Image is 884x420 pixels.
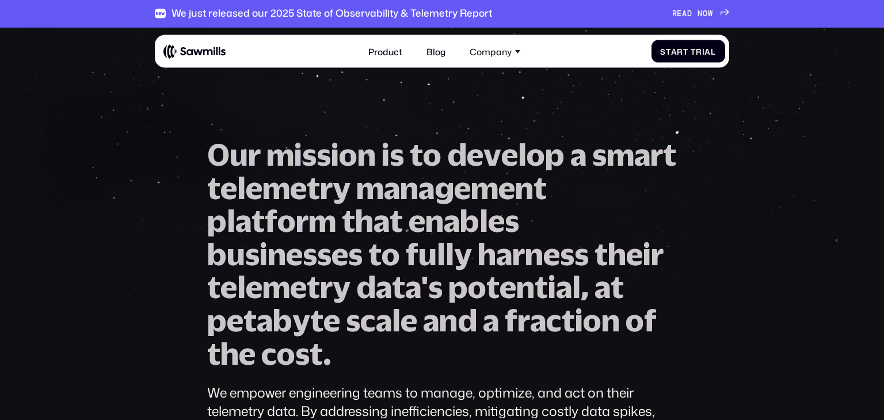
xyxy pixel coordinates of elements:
[392,270,405,304] span: t
[409,204,425,238] span: e
[583,304,601,337] span: o
[292,304,310,337] span: y
[663,138,676,171] span: t
[333,270,350,304] span: y
[626,238,643,271] span: e
[530,304,546,337] span: a
[672,9,730,18] a: READNOW
[534,171,547,205] span: t
[608,238,626,271] span: h
[333,171,350,205] span: y
[308,204,336,238] span: m
[626,304,644,337] span: o
[307,171,320,205] span: t
[560,238,574,271] span: s
[384,171,400,205] span: a
[420,40,452,63] a: Blog
[445,238,454,271] span: l
[323,304,340,337] span: e
[562,304,575,337] span: t
[516,270,535,304] span: n
[546,304,562,337] span: c
[307,270,320,304] span: t
[682,9,687,18] span: A
[595,270,611,304] span: a
[581,270,589,304] span: ,
[483,304,499,337] span: a
[262,270,290,304] span: m
[454,238,472,271] span: y
[401,304,417,337] span: e
[572,270,581,304] span: l
[355,204,374,238] span: h
[227,304,243,337] span: e
[517,304,530,337] span: r
[246,171,262,205] span: e
[471,171,498,205] span: m
[390,204,403,238] span: t
[467,138,483,171] span: e
[265,204,277,238] span: f
[368,238,382,271] span: t
[651,40,725,63] a: StartTrial
[400,171,418,205] span: n
[548,270,556,304] span: i
[425,204,444,238] span: n
[543,238,560,271] span: e
[320,270,333,304] span: r
[302,138,317,171] span: s
[237,171,246,205] span: l
[374,204,390,238] span: a
[488,204,505,238] span: e
[479,204,488,238] span: l
[460,204,479,238] span: b
[423,304,439,337] span: a
[448,270,468,304] span: p
[611,270,624,304] span: t
[207,337,220,371] span: t
[418,238,437,271] span: u
[320,171,333,205] span: r
[410,138,423,171] span: t
[498,171,515,205] span: e
[601,304,620,337] span: n
[266,138,294,171] span: m
[505,304,517,337] span: f
[527,138,545,171] span: o
[310,337,323,371] span: t
[261,337,277,371] span: c
[290,171,307,205] span: e
[478,238,496,271] span: h
[356,171,384,205] span: m
[644,304,657,337] span: f
[220,270,237,304] span: e
[346,304,360,337] span: s
[277,337,295,371] span: o
[607,138,634,171] span: m
[634,138,650,171] span: a
[317,138,331,171] span: s
[515,171,534,205] span: n
[501,138,518,171] span: e
[423,138,441,171] span: o
[651,238,664,271] span: r
[500,270,516,304] span: e
[207,138,230,171] span: O
[711,47,716,56] span: l
[660,47,666,56] span: S
[207,304,227,337] span: p
[248,138,261,171] span: r
[512,238,525,271] span: r
[246,270,262,304] span: e
[207,171,220,205] span: t
[454,171,471,205] span: e
[277,204,296,238] span: o
[273,304,292,337] span: b
[702,47,705,56] span: i
[290,270,307,304] span: e
[296,204,308,238] span: r
[595,238,608,271] span: t
[696,47,702,56] span: r
[704,47,711,56] span: a
[505,204,519,238] span: s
